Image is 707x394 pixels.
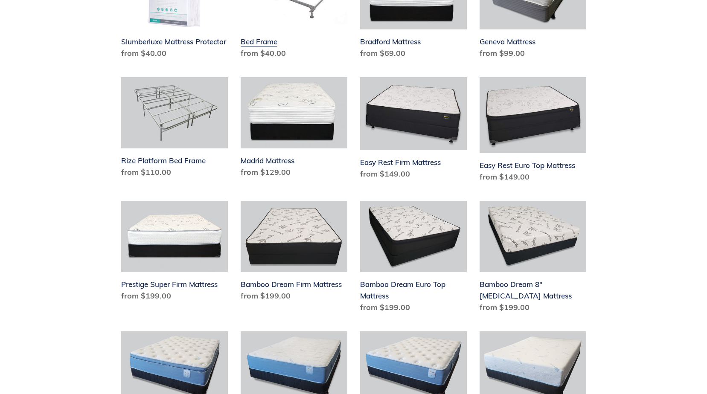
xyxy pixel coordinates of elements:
a: Madrid Mattress [241,77,347,181]
a: Bamboo Dream 8" Memory Foam Mattress [480,201,586,316]
a: Bamboo Dream Firm Mattress [241,201,347,305]
a: Rize Platform Bed Frame [121,77,228,181]
a: Prestige Super Firm Mattress [121,201,228,305]
a: Easy Rest Firm Mattress [360,77,467,183]
a: Easy Rest Euro Top Mattress [480,77,586,186]
a: Bamboo Dream Euro Top Mattress [360,201,467,316]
